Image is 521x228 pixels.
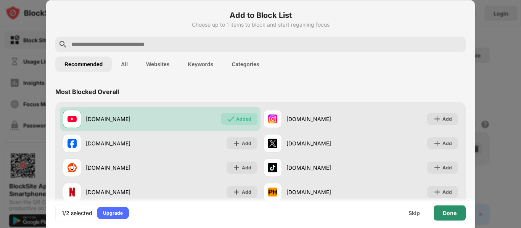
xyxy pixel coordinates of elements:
div: [DOMAIN_NAME] [86,164,160,172]
div: [DOMAIN_NAME] [286,115,361,123]
img: favicons [268,187,277,196]
button: Recommended [55,56,112,72]
div: Upgrade [103,209,123,217]
div: Choose up to 1 items to block and start regaining focus [55,21,466,27]
h6: Add to Block List [55,9,466,21]
div: [DOMAIN_NAME] [286,139,361,147]
div: Added [236,115,251,123]
button: Categories [222,56,268,72]
img: favicons [68,163,77,172]
img: favicons [268,114,277,123]
img: search.svg [58,40,68,49]
div: Add [242,164,251,171]
div: Add [242,139,251,147]
div: Most Blocked Overall [55,88,119,95]
div: Add [442,164,452,171]
button: Websites [137,56,178,72]
img: favicons [68,187,77,196]
div: [DOMAIN_NAME] [286,188,361,196]
div: Add [442,139,452,147]
img: favicons [268,163,277,172]
img: favicons [268,139,277,148]
div: Add [242,188,251,196]
div: Done [443,210,457,216]
div: Add [442,115,452,123]
div: [DOMAIN_NAME] [86,139,160,147]
button: All [112,56,137,72]
div: [DOMAIN_NAME] [86,188,160,196]
img: favicons [68,139,77,148]
img: favicons [68,114,77,123]
div: Skip [408,210,420,216]
div: Add [442,188,452,196]
div: [DOMAIN_NAME] [286,164,361,172]
button: Keywords [178,56,222,72]
div: 1/2 selected [62,209,92,217]
div: [DOMAIN_NAME] [86,115,160,123]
